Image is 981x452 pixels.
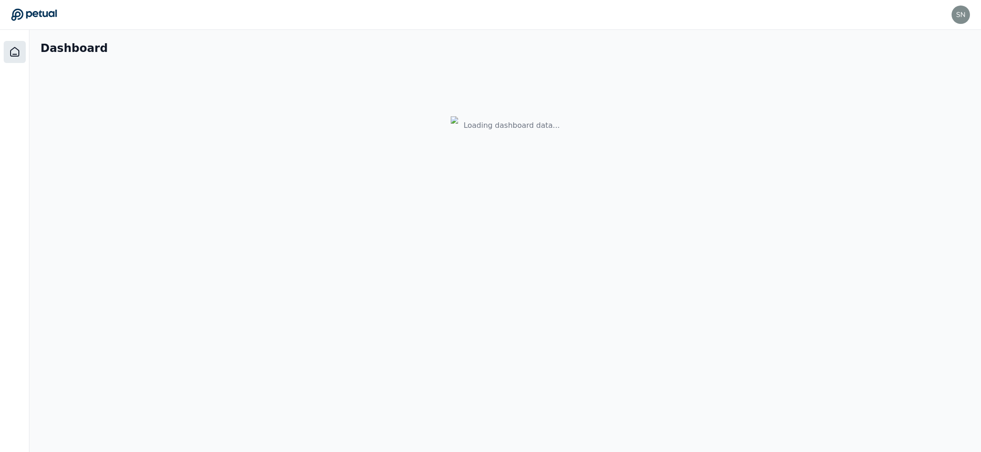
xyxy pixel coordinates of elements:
img: snir+klaviyo@petual.ai [952,6,970,24]
a: Dashboard [4,41,26,63]
h1: Dashboard [40,41,108,56]
a: Go to Dashboard [11,8,57,21]
div: Loading dashboard data... [464,120,560,131]
img: Logo [451,116,460,135]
